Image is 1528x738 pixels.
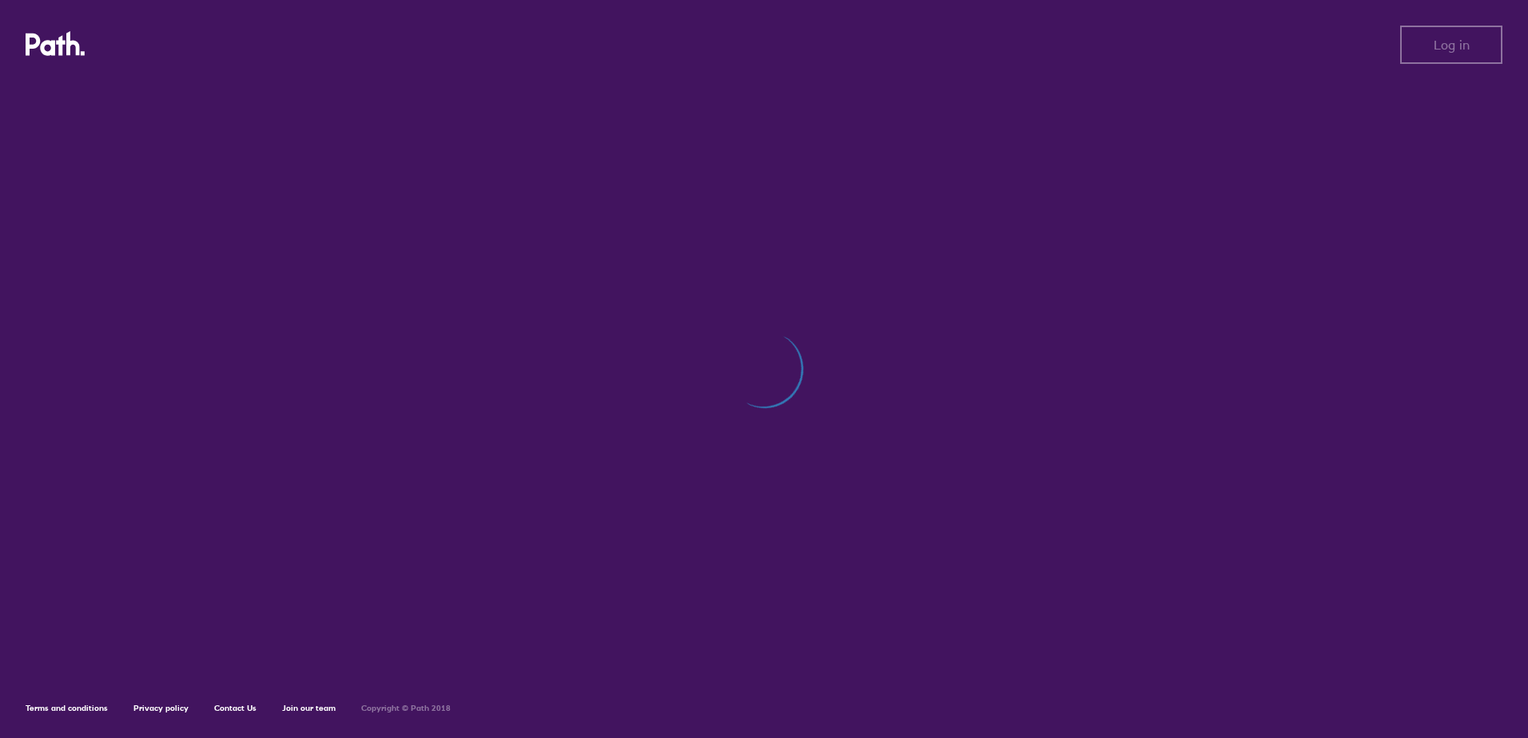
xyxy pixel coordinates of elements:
[1400,26,1502,64] button: Log in
[282,703,336,713] a: Join our team
[361,704,451,713] h6: Copyright © Path 2018
[214,703,257,713] a: Contact Us
[133,703,189,713] a: Privacy policy
[1434,38,1470,52] span: Log in
[26,703,108,713] a: Terms and conditions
